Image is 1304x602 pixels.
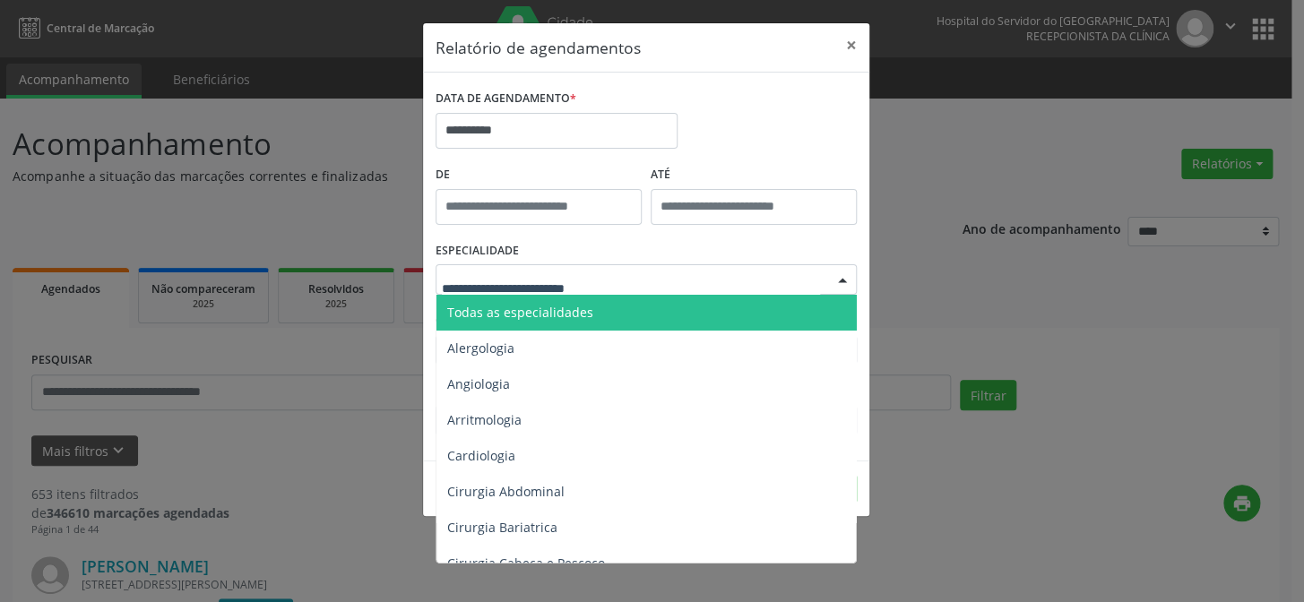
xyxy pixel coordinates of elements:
[447,483,565,500] span: Cirurgia Abdominal
[436,85,576,113] label: DATA DE AGENDAMENTO
[436,237,519,265] label: ESPECIALIDADE
[447,411,522,428] span: Arritmologia
[436,36,641,59] h5: Relatório de agendamentos
[447,340,514,357] span: Alergologia
[436,161,642,189] label: De
[447,447,515,464] span: Cardiologia
[447,375,510,392] span: Angiologia
[651,161,857,189] label: ATÉ
[447,519,557,536] span: Cirurgia Bariatrica
[447,555,605,572] span: Cirurgia Cabeça e Pescoço
[447,304,593,321] span: Todas as especialidades
[833,23,869,67] button: Close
